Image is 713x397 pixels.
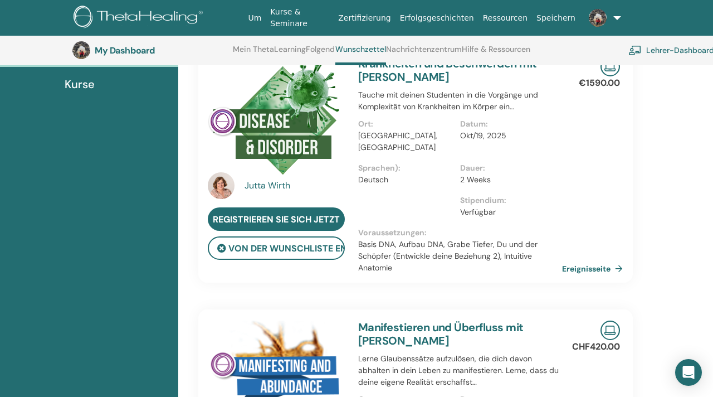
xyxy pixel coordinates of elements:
[358,89,562,113] p: Tauche mit deinen Studenten in die Vorgänge und Komplexität von Krankheiten im Körper ein…
[358,353,562,388] p: Lerne Glaubenssätze aufzulösen, die dich davon abhalten in dein Leben zu manifestieren. Lerne, da...
[358,130,453,153] p: [GEOGRAPHIC_DATA], [GEOGRAPHIC_DATA]
[208,172,235,199] img: default.jpg
[532,8,580,28] a: Speichern
[95,45,206,56] h3: My Dashboard
[213,214,340,225] span: Registrieren Sie sich jetzt
[335,45,386,65] a: Wunschzettel
[358,320,523,348] a: Manifestieren und Überfluss mit [PERSON_NAME]
[460,195,555,206] p: Stipendium :
[386,45,462,62] a: Nachrichtenzentrum
[208,57,341,176] img: Krankheiten und Beschwerden
[460,206,555,218] p: Verfügbar
[572,340,620,354] p: CHF420.00
[358,118,453,130] p: Ort :
[675,359,702,386] div: Open Intercom Messenger
[395,8,478,28] a: Erfolgsgeschichten
[243,8,266,28] a: Um
[460,118,555,130] p: Datum :
[358,174,453,186] p: Deutsch
[600,321,620,340] img: Live Online Seminar
[562,260,627,277] a: Ereignisseite
[358,162,453,174] p: Sprachen) :
[334,8,395,28] a: Zertifizierung
[600,57,620,76] img: Live Online Seminar
[460,162,555,174] p: Dauer :
[245,179,348,192] a: Jutta Wirth
[462,45,530,62] a: Hilfe & Ressourcen
[65,76,95,93] span: Kurse
[460,130,555,142] p: Okt/19, 2025
[358,56,536,84] a: Krankheiten und Beschwerden mit [PERSON_NAME]
[74,6,207,31] img: logo.png
[233,45,306,62] a: Mein ThetaLearning
[72,41,90,59] img: default.jpg
[358,227,562,239] p: Voraussetzungen :
[208,207,345,231] a: Registrieren Sie sich jetzt
[589,9,607,27] img: default.jpg
[478,8,532,28] a: Ressourcen
[208,236,345,260] button: von der Wunschliste entfernen
[460,174,555,186] p: 2 Weeks
[266,2,334,34] a: Kurse & Seminare
[358,239,562,274] p: Basis DNA, Aufbau DNA, Grabe Tiefer, Du und der Schöpfer (Entwickle deine Beziehung 2), Intuitive...
[306,45,335,62] a: Folgend
[628,45,642,55] img: chalkboard-teacher.svg
[579,76,620,90] p: €1590.00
